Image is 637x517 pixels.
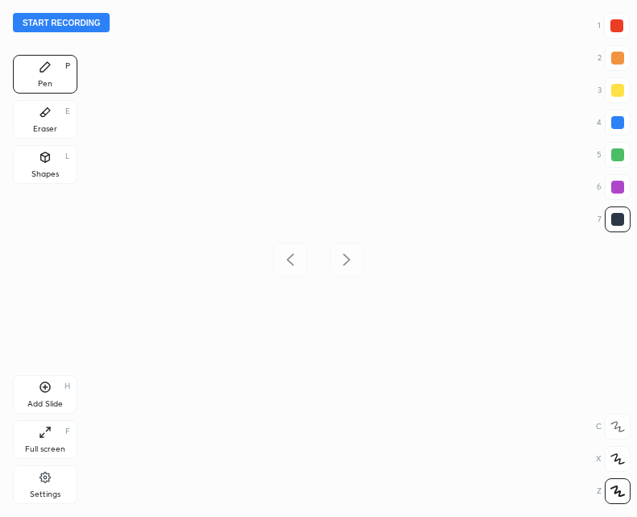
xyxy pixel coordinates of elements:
[596,446,631,472] div: X
[38,80,52,88] div: Pen
[597,478,631,504] div: Z
[65,382,70,390] div: H
[597,45,631,71] div: 2
[27,400,63,408] div: Add Slide
[597,77,631,103] div: 3
[65,152,70,161] div: L
[25,445,65,453] div: Full screen
[597,142,631,168] div: 5
[31,170,59,178] div: Shapes
[597,206,631,232] div: 7
[65,62,70,70] div: P
[33,125,57,133] div: Eraser
[596,414,631,440] div: C
[597,13,630,39] div: 1
[65,427,70,436] div: F
[597,174,631,200] div: 6
[65,107,70,115] div: E
[13,13,110,32] button: Start recording
[597,110,631,136] div: 4
[30,490,60,498] div: Settings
